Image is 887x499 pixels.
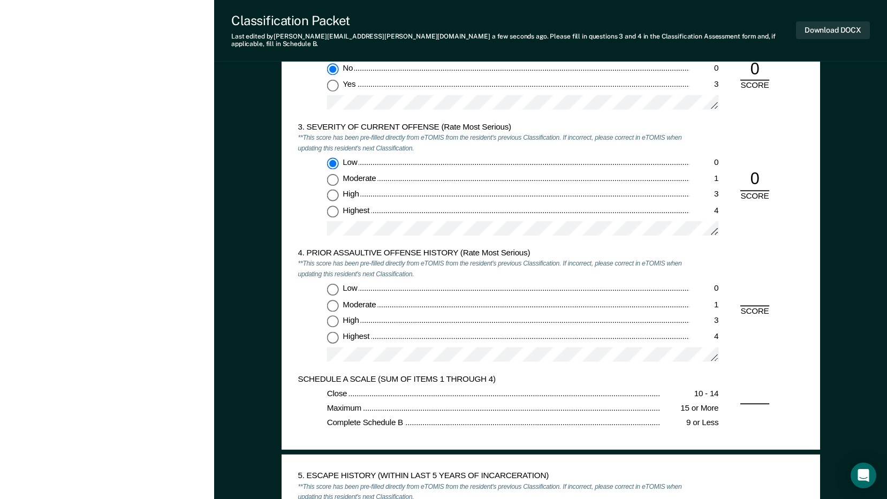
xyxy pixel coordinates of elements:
[740,58,769,80] div: 0
[298,259,681,278] em: **This score has been pre-filled directly from eTOMIS from the resident's previous Classification...
[327,300,338,312] input: Moderate1
[661,418,718,429] div: 9 or Less
[796,21,870,39] button: Download DOCX
[298,471,689,481] div: 5. ESCAPE HISTORY (WITHIN LAST 5 YEARS OF INCARCERATION)
[689,315,718,326] div: 3
[327,173,338,185] input: Moderate1
[492,33,547,40] span: a few seconds ago
[327,157,338,169] input: Low0
[689,157,718,168] div: 0
[327,315,338,327] input: High3
[689,284,718,294] div: 0
[343,300,377,309] span: Moderate
[689,205,718,216] div: 4
[689,300,718,311] div: 1
[851,463,876,488] div: Open Intercom Messenger
[327,190,338,201] input: High3
[733,80,776,91] div: SCORE
[689,79,718,90] div: 3
[689,173,718,184] div: 1
[343,284,359,293] span: Low
[327,63,338,75] input: No0
[327,418,404,427] span: Complete Schedule B
[343,190,360,199] span: High
[343,63,354,72] span: No
[231,13,796,28] div: Classification Packet
[327,79,338,91] input: Yes3
[298,374,689,384] div: SCHEDULE A SCALE (SUM OF ITEMS 1 THROUGH 4)
[327,389,348,398] span: Close
[689,190,718,200] div: 3
[298,133,681,152] em: **This score has been pre-filled directly from eTOMIS from the resident's previous Classification...
[343,205,371,214] span: Highest
[661,389,718,399] div: 10 - 14
[343,315,360,324] span: High
[343,331,371,341] span: Highest
[740,169,769,191] div: 0
[733,191,776,201] div: SCORE
[689,331,718,342] div: 4
[327,284,338,296] input: Low0
[231,33,796,48] div: Last edited by [PERSON_NAME][EMAIL_ADDRESS][PERSON_NAME][DOMAIN_NAME] . Please fill in questions ...
[327,403,362,412] span: Maximum
[661,403,718,414] div: 15 or More
[327,205,338,217] input: Highest4
[327,331,338,343] input: Highest4
[343,173,377,183] span: Moderate
[689,63,718,74] div: 0
[733,306,776,317] div: SCORE
[298,122,689,132] div: 3. SEVERITY OF CURRENT OFFENSE (Rate Most Serious)
[298,248,689,259] div: 4. PRIOR ASSAULTIVE OFFENSE HISTORY (Rate Most Serious)
[343,157,359,167] span: Low
[343,79,357,88] span: Yes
